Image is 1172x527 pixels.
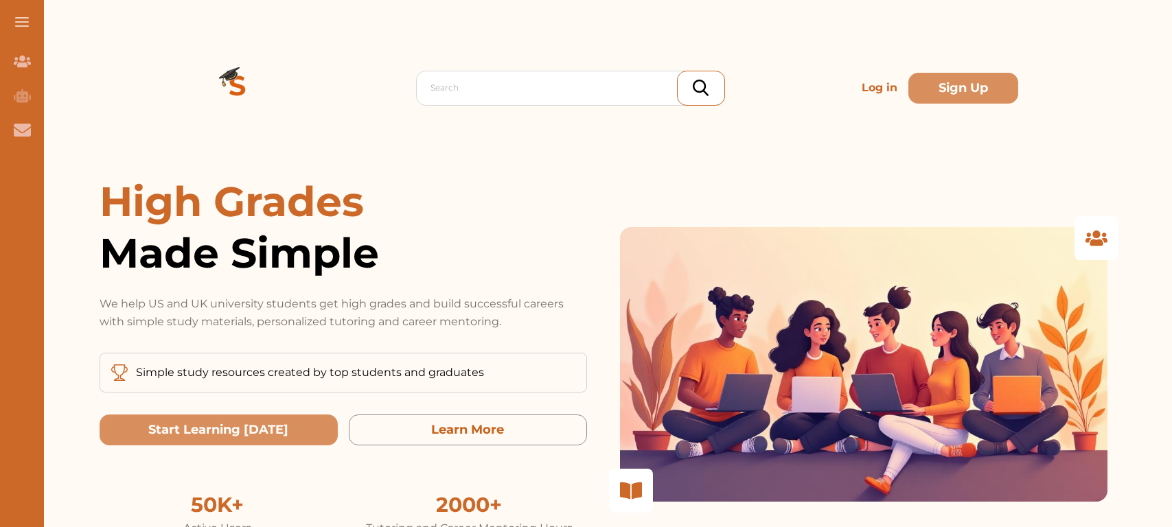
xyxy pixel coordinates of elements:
[856,74,903,102] p: Log in
[100,295,587,331] p: We help US and UK university students get high grades and build successful careers with simple st...
[908,73,1018,104] button: Sign Up
[188,38,287,137] img: Logo
[352,489,587,520] div: 2000+
[100,489,335,520] div: 50K+
[100,176,364,226] span: High Grades
[136,364,484,381] p: Simple study resources created by top students and graduates
[100,227,587,279] span: Made Simple
[693,80,709,96] img: search_icon
[100,414,338,445] button: Start Learning Today
[349,414,587,445] button: Learn More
